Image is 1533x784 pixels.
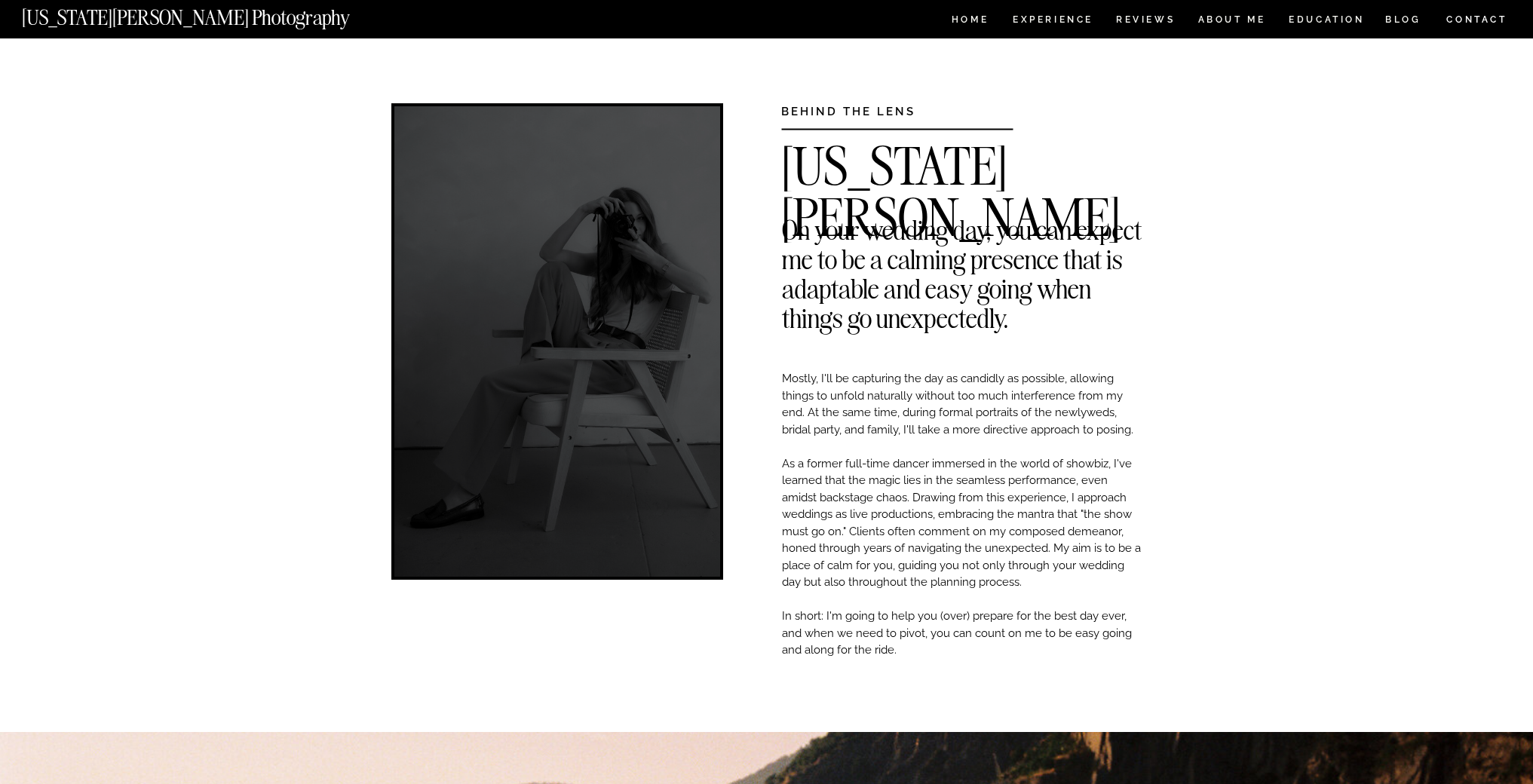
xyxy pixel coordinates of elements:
[1197,15,1266,28] a: ABOUT ME
[782,215,1142,237] h2: On your wedding day, you can expect me to be a calming presence that is adaptable and easy going ...
[1287,15,1366,28] a: EDUCATION
[1013,15,1092,28] a: Experience
[781,103,966,115] h3: BEHIND THE LENS
[781,141,1142,164] h2: [US_STATE][PERSON_NAME]
[22,8,400,20] a: [US_STATE][PERSON_NAME] Photography
[782,370,1142,770] p: Mostly, I'll be capturing the day as candidly as possible, allowing things to unfold naturally wi...
[949,15,992,28] a: HOME
[1385,15,1421,28] a: BLOG
[1116,15,1173,28] a: REVIEWS
[1446,11,1508,28] a: CONTACT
